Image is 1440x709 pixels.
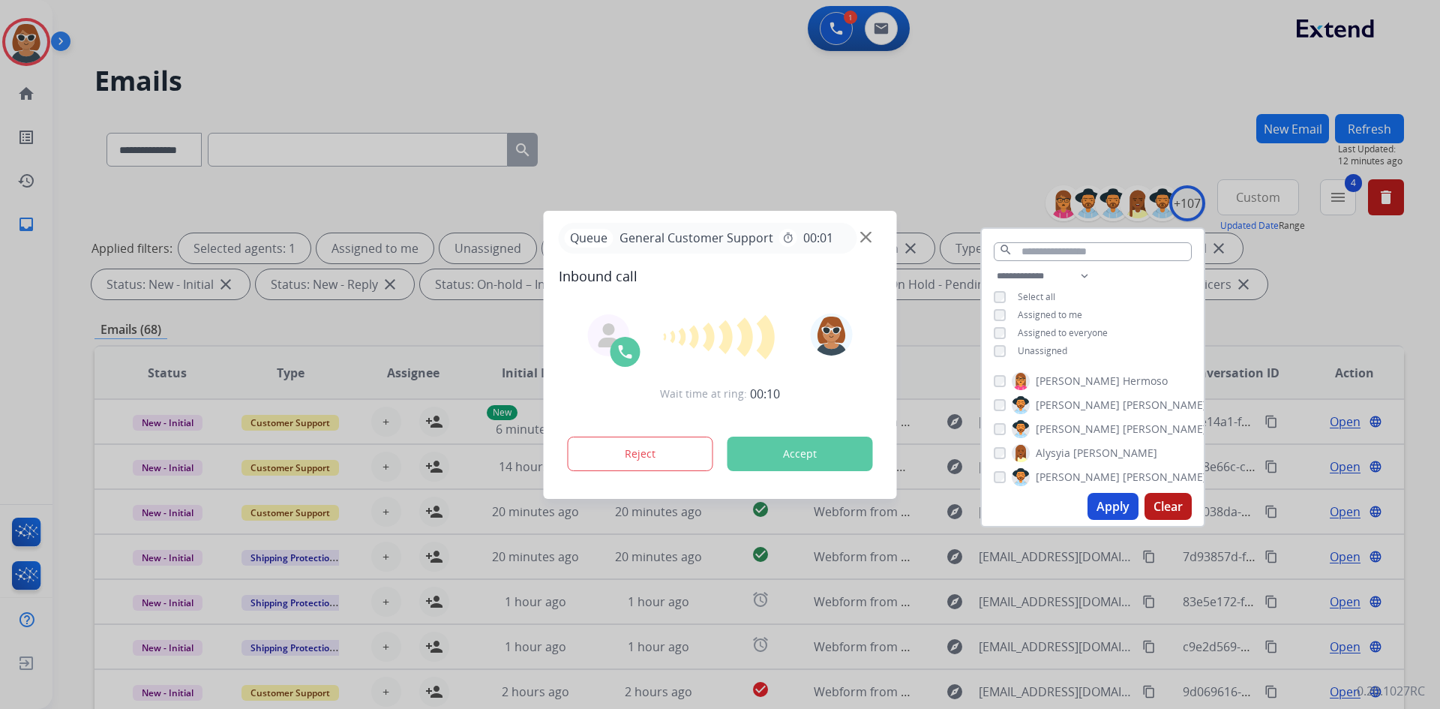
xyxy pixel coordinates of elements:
[1036,398,1120,413] span: [PERSON_NAME]
[782,232,794,244] mat-icon: timer
[750,385,780,403] span: 00:10
[1123,470,1207,485] span: [PERSON_NAME]
[1087,493,1138,520] button: Apply
[1123,422,1207,437] span: [PERSON_NAME]
[803,229,833,247] span: 00:01
[810,314,852,356] img: avatar
[1036,446,1070,461] span: Alysyia
[565,229,613,248] p: Queue
[1018,326,1108,339] span: Assigned to everyone
[1018,290,1055,303] span: Select all
[1036,422,1120,437] span: [PERSON_NAME]
[860,231,871,242] img: close-button
[597,323,621,347] img: agent-avatar
[999,243,1012,257] mat-icon: search
[1073,446,1157,461] span: [PERSON_NAME]
[1018,344,1067,357] span: Unassigned
[1144,493,1192,520] button: Clear
[1036,470,1120,485] span: [PERSON_NAME]
[613,229,779,247] span: General Customer Support
[1123,374,1168,389] span: Hermoso
[1123,398,1207,413] span: [PERSON_NAME]
[1357,682,1425,700] p: 0.20.1027RC
[727,437,873,471] button: Accept
[616,343,634,361] img: call-icon
[660,386,747,401] span: Wait time at ring:
[568,437,713,471] button: Reject
[1018,308,1082,321] span: Assigned to me
[559,266,882,287] span: Inbound call
[1036,374,1120,389] span: [PERSON_NAME]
